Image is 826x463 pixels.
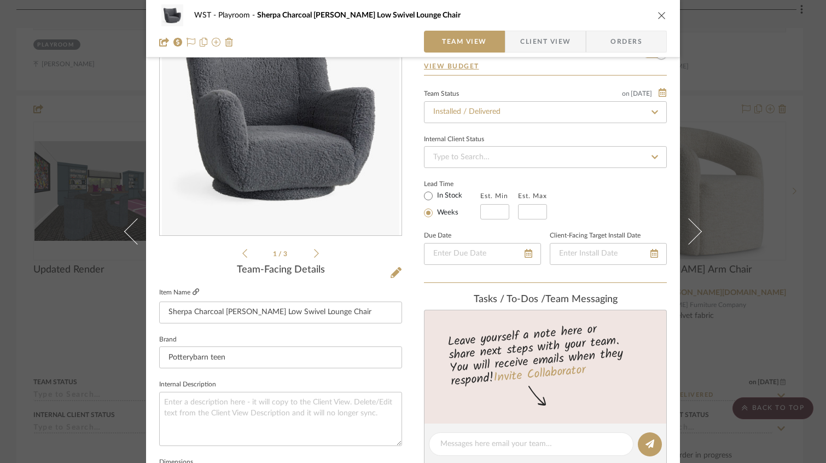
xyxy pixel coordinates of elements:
[598,31,654,53] span: Orders
[159,337,177,343] label: Brand
[424,62,667,71] a: View Budget
[442,31,487,53] span: Team View
[424,137,484,142] div: Internal Client Status
[159,288,199,297] label: Item Name
[630,90,653,97] span: [DATE]
[424,146,667,168] input: Type to Search…
[550,243,667,265] input: Enter Install Date
[424,294,667,306] div: team Messaging
[424,189,480,219] mat-radio-group: Select item type
[435,208,458,218] label: Weeks
[518,192,547,200] label: Est. Max
[257,11,461,19] span: Sherpa Charcoal [PERSON_NAME] Low Swivel Lounge Chair
[159,4,185,26] img: 55e7cdff-2726-4913-80d0-acecead9ca8a_48x40.jpg
[159,382,216,387] label: Internal Description
[283,251,289,257] span: 3
[424,101,667,123] input: Type to Search…
[218,11,257,19] span: Playroom
[278,251,283,257] span: /
[424,243,541,265] input: Enter Due Date
[273,251,278,257] span: 1
[424,179,480,189] label: Lead Time
[520,31,571,53] span: Client View
[550,233,641,239] label: Client-Facing Target Install Date
[194,11,218,19] span: WST
[424,233,451,239] label: Due Date
[493,361,586,388] a: Invite Collaborator
[159,302,402,323] input: Enter Item Name
[424,91,459,97] div: Team Status
[159,346,402,368] input: Enter Brand
[657,10,667,20] button: close
[480,192,508,200] label: Est. Min
[423,317,668,391] div: Leave yourself a note here or share next steps with your team. You will receive emails when they ...
[622,90,630,97] span: on
[474,294,545,304] span: Tasks / To-Dos /
[435,191,462,201] label: In Stock
[225,38,234,47] img: Remove from project
[159,264,402,276] div: Team-Facing Details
